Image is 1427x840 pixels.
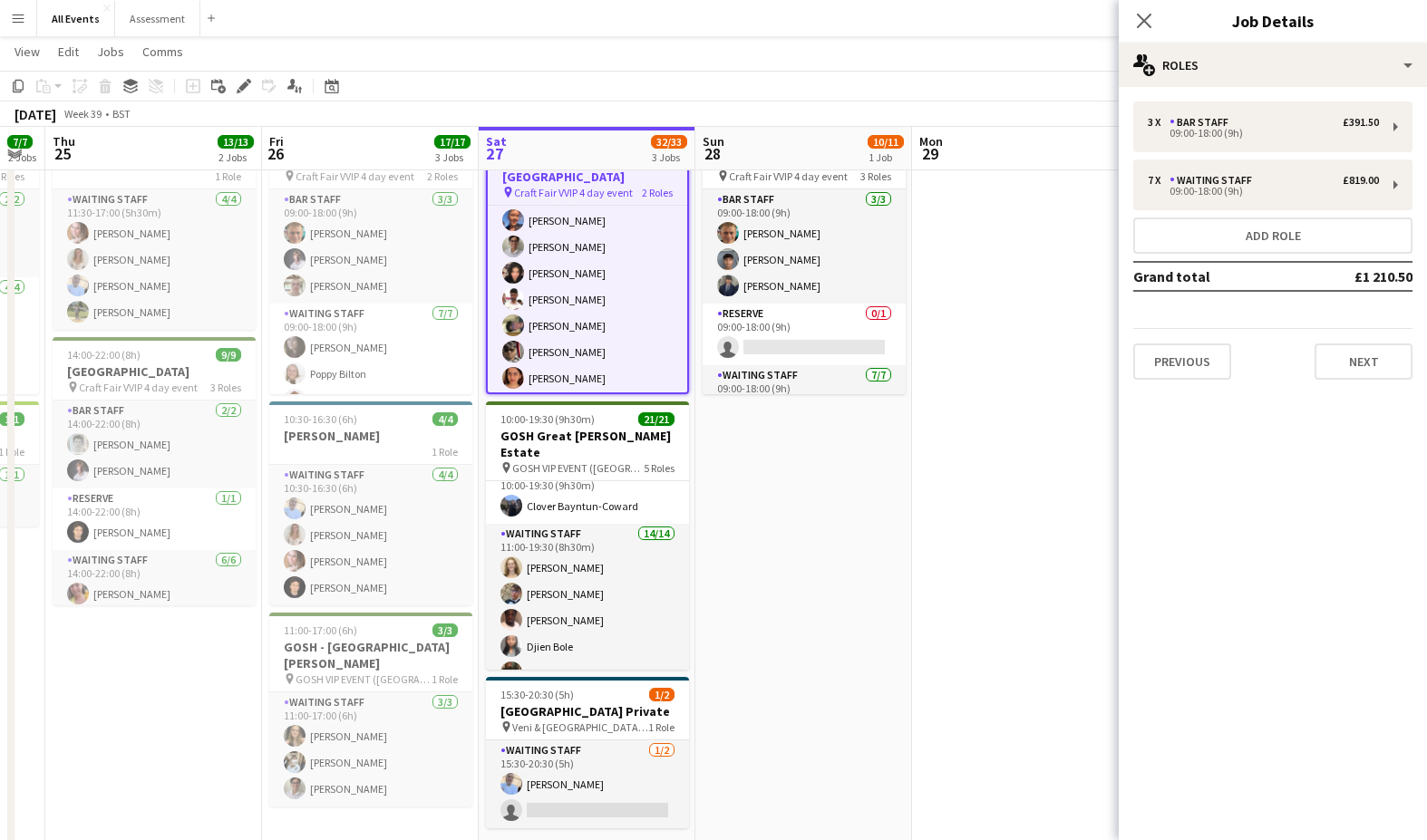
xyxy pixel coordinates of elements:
div: 15:30-20:30 (5h)1/2[GEOGRAPHIC_DATA] Private Veni & [GEOGRAPHIC_DATA] Private1 RoleWaiting Staff1... [486,677,689,828]
span: 5 Roles [644,461,675,475]
span: 1 Role [432,445,458,459]
app-job-card: 09:00-18:00 (9h)10/11[GEOGRAPHIC_DATA] Craft Fair VVIP 4 day event3 RolesBar Staff3/309:00-18:00 ... [703,126,906,394]
app-job-card: 11:30-17:00 (5h30m)4/4[PERSON_NAME]1 RoleWaiting Staff4/411:30-17:00 (5h30m)[PERSON_NAME][PERSON_... [53,126,256,330]
h3: [GEOGRAPHIC_DATA] Private [486,703,689,719]
span: 4/4 [432,412,458,426]
span: 25 [50,143,75,164]
div: Waiting Staff [1170,174,1259,187]
div: 7 x [1148,174,1170,187]
span: 10/11 [868,135,904,149]
button: Add role [1133,217,1412,254]
div: 2 Jobs [8,150,36,164]
div: 09:00-18:00 (9h) [1148,187,1379,196]
h3: [GEOGRAPHIC_DATA] [488,169,687,185]
span: 15:30-20:30 (5h) [500,688,574,701]
span: Edit [58,43,79,60]
div: 2 Jobs [218,150,253,164]
span: Sat [486,133,507,150]
h3: GOSH - [GEOGRAPHIC_DATA][PERSON_NAME] [269,639,472,671]
div: 09:00-18:00 (9h) [1148,129,1379,138]
span: 1 Role [432,672,458,686]
app-card-role: Waiting Staff7/709:00-18:00 (9h) [703,365,906,590]
span: Craft Fair VVIP 4 day event [296,169,414,183]
span: 29 [917,143,943,164]
span: 1/2 [649,688,675,701]
span: 11:00-17:00 (6h) [284,623,357,637]
span: 2 Roles [642,186,673,199]
app-card-role: Waiting Staff7/709:00-18:00 (9h)[PERSON_NAME][PERSON_NAME][PERSON_NAME][PERSON_NAME][PERSON_NAME]... [488,177,687,396]
div: 10:00-19:30 (9h30m)21/21GOSH Great [PERSON_NAME] Estate GOSH VIP EVENT ([GEOGRAPHIC_DATA][PERSON_... [486,401,689,670]
app-card-role: Waiting Staff7/709:00-18:00 (9h)[PERSON_NAME]Poppy Bilton[PERSON_NAME] [269,304,472,523]
div: [DATE] [15,105,56,123]
h3: GOSH Great [PERSON_NAME] Estate [486,428,689,460]
a: View [7,40,47,63]
span: 28 [700,143,724,164]
h3: [PERSON_NAME] [269,428,472,444]
span: 3/3 [432,623,458,637]
span: 1 Role [215,169,241,183]
div: 3 Jobs [652,150,686,164]
a: Jobs [90,40,131,63]
app-card-role: Bar Staff3/309:00-18:00 (9h)[PERSON_NAME][PERSON_NAME][PERSON_NAME] [703,189,906,304]
span: 26 [267,143,284,164]
span: 13/13 [218,135,254,149]
span: 3 Roles [210,381,241,394]
div: 3 x [1148,116,1170,129]
button: Previous [1133,343,1231,380]
app-card-role: Waiting Staff1/215:30-20:30 (5h)[PERSON_NAME] [486,740,689,828]
span: Week 39 [60,107,105,121]
span: 2 Roles [427,169,458,183]
span: 1 Role [648,720,675,734]
span: 3 Roles [860,169,891,183]
span: GOSH VIP EVENT ([GEOGRAPHIC_DATA][PERSON_NAME]) [512,461,644,475]
span: 7/7 [7,135,33,149]
span: GOSH VIP EVENT ([GEOGRAPHIC_DATA][PERSON_NAME]) [296,672,432,686]
span: 10:00-19:30 (9h30m) [500,412,595,426]
app-card-role: Reserve1/114:00-22:00 (8h)[PERSON_NAME] [53,488,256,550]
h3: Job Details [1119,9,1427,33]
app-card-role: Bar Staff2/214:00-22:00 (8h)[PERSON_NAME][PERSON_NAME] [53,401,256,488]
app-job-card: 14:00-22:00 (8h)9/9[GEOGRAPHIC_DATA] Craft Fair VVIP 4 day event3 RolesBar Staff2/214:00-22:00 (8... [53,337,256,605]
app-card-role: Waiting Staff6/614:00-22:00 (8h)[PERSON_NAME] [53,550,256,743]
span: 9/9 [216,348,241,362]
h3: [GEOGRAPHIC_DATA] [53,363,256,380]
span: 14:00-22:00 (8h) [67,348,141,362]
app-card-role: Waiting Staff4/411:30-17:00 (5h30m)[PERSON_NAME][PERSON_NAME][PERSON_NAME][PERSON_NAME] [53,189,256,330]
div: £391.50 [1343,116,1379,129]
span: Veni & [GEOGRAPHIC_DATA] Private [512,720,648,734]
app-card-role: Reserve0/109:00-18:00 (9h) [703,304,906,365]
span: 10:30-16:30 (6h) [284,412,357,426]
span: Jobs [97,43,124,60]
a: Edit [51,40,86,63]
span: Fri [269,133,284,150]
app-job-card: 09:00-18:00 (9h)10/10[GEOGRAPHIC_DATA] Craft Fair VVIP 4 day event2 RolesBar Staff3/309:00-18:00 ... [269,126,472,394]
span: Thu [53,133,75,150]
td: £1 210.50 [1298,262,1412,291]
div: £819.00 [1343,174,1379,187]
div: Bar Staff [1170,116,1236,129]
app-job-card: 11:00-17:00 (6h)3/3GOSH - [GEOGRAPHIC_DATA][PERSON_NAME] GOSH VIP EVENT ([GEOGRAPHIC_DATA][PERSON... [269,613,472,806]
span: Comms [142,43,183,60]
span: Mon [919,133,943,150]
span: Craft Fair VVIP 4 day event [729,169,848,183]
span: 17/17 [434,135,471,149]
app-job-card: In progress09:00-18:00 (9h)10/10[GEOGRAPHIC_DATA] Craft Fair VVIP 4 day event2 Roles[PERSON_NAME]... [486,126,689,394]
app-job-card: 10:30-16:30 (6h)4/4[PERSON_NAME]1 RoleWaiting Staff4/410:30-16:30 (6h)[PERSON_NAME][PERSON_NAME][... [269,401,472,605]
button: Assessment [115,1,200,36]
span: View [15,43,40,60]
button: Next [1315,343,1412,380]
span: Craft Fair VVIP 4 day event [79,381,198,394]
span: 32/33 [651,135,687,149]
button: All Events [37,1,115,36]
app-card-role: Waiting Staff3/311:00-17:00 (6h)[PERSON_NAME][PERSON_NAME][PERSON_NAME] [269,692,472,806]
app-card-role: Bar Staff3/309:00-18:00 (9h)[PERSON_NAME][PERSON_NAME][PERSON_NAME] [269,189,472,304]
span: 21/21 [638,412,675,426]
div: 1 Job [869,150,903,164]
